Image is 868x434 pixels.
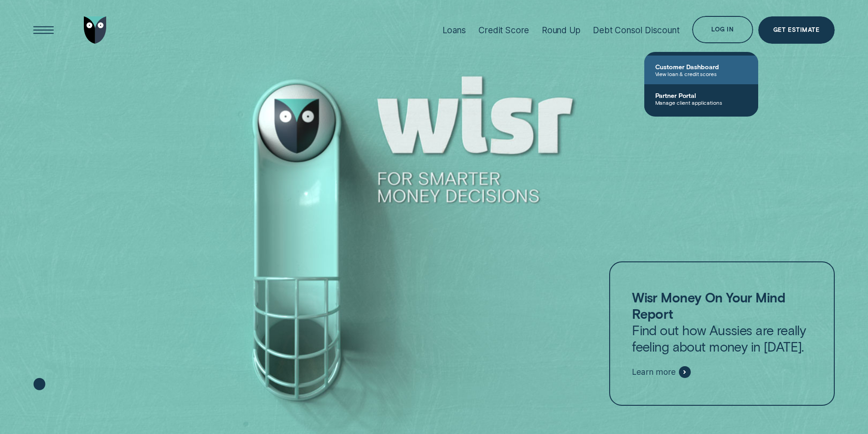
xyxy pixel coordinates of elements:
[655,92,747,99] span: Partner Portal
[542,25,580,36] div: Round Up
[655,63,747,71] span: Customer Dashboard
[84,16,107,44] img: Wisr
[644,56,758,84] a: Customer DashboardView loan & credit scores
[593,25,679,36] div: Debt Consol Discount
[632,367,675,377] span: Learn more
[644,84,758,113] a: Partner PortalManage client applications
[442,25,466,36] div: Loans
[30,16,57,44] button: Open Menu
[632,289,785,322] strong: Wisr Money On Your Mind Report
[632,289,812,355] p: Find out how Aussies are really feeling about money in [DATE].
[655,99,747,106] span: Manage client applications
[758,16,835,44] a: Get Estimate
[478,25,529,36] div: Credit Score
[692,16,753,43] button: Log in
[655,71,747,77] span: View loan & credit scores
[609,261,834,406] a: Wisr Money On Your Mind ReportFind out how Aussies are really feeling about money in [DATE].Learn...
